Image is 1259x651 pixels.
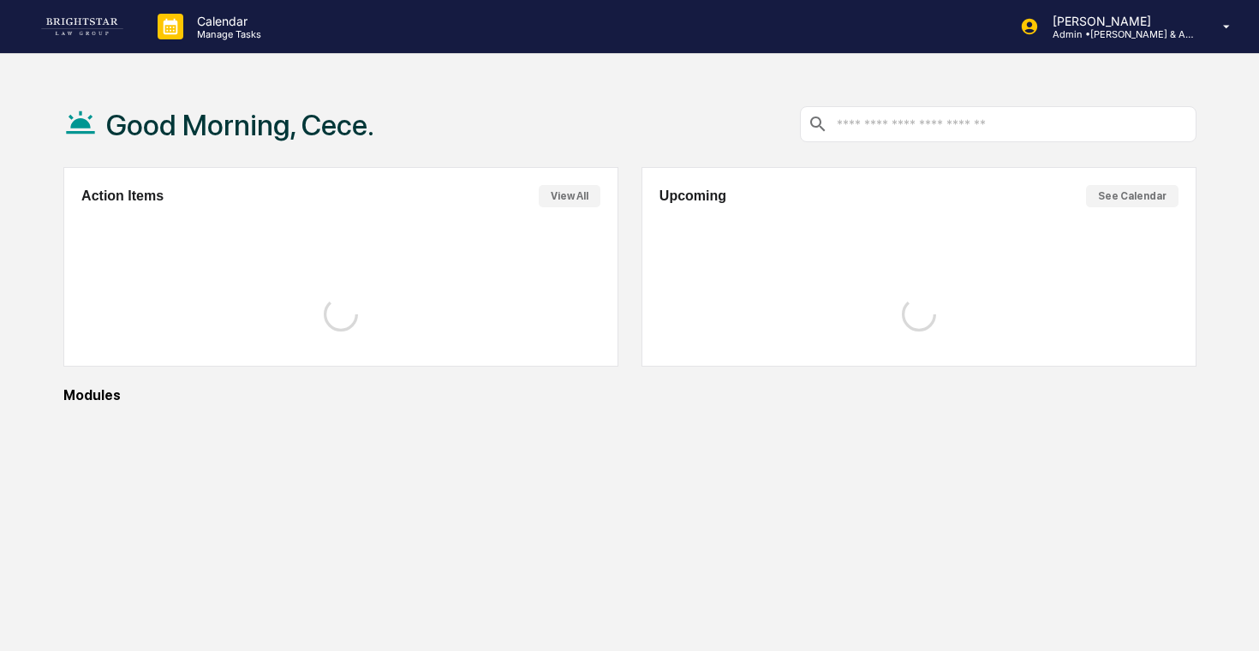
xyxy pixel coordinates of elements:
h2: Upcoming [659,188,726,204]
img: logo [41,18,123,35]
button: See Calendar [1086,185,1178,207]
button: View All [539,185,600,207]
h2: Action Items [81,188,164,204]
p: [PERSON_NAME] [1039,14,1198,28]
p: Calendar [183,14,270,28]
div: Modules [63,387,1196,403]
h1: Good Morning, Cece. [106,108,374,142]
p: Admin • [PERSON_NAME] & Associates [1039,28,1198,40]
p: Manage Tasks [183,28,270,40]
